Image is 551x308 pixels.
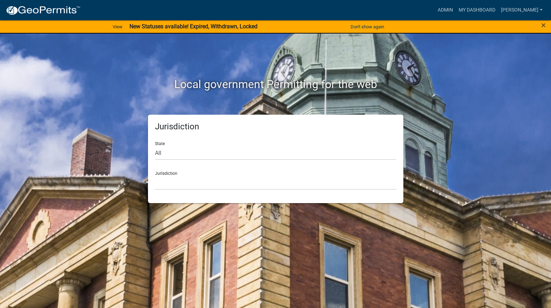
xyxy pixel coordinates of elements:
[456,3,498,17] a: My Dashboard
[155,122,396,132] h5: Jurisdiction
[541,21,546,29] button: Close
[110,21,125,33] a: View
[541,20,546,30] span: ×
[435,3,456,17] a: Admin
[82,78,470,91] h2: Local government Permitting for the web
[348,21,387,33] button: Don't show again
[129,23,257,30] strong: New Statuses available! Expired, Withdrawn, Locked
[498,3,545,17] a: [PERSON_NAME]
